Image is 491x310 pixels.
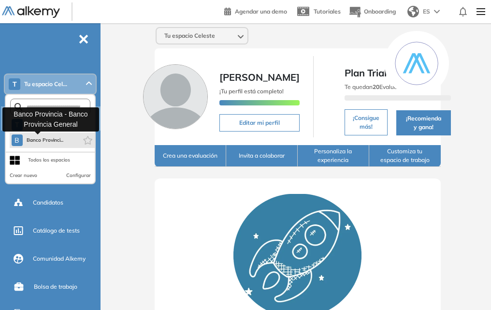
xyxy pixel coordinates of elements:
[224,5,287,16] a: Agendar una demo
[66,172,91,179] button: Configurar
[396,110,451,135] button: ¡Recomienda y gana!
[27,136,64,144] span: Banco Provinci...
[434,10,440,14] img: arrow
[373,83,379,90] b: 20
[423,7,430,16] span: ES
[13,80,17,88] span: T
[164,32,215,40] span: Tu espacio Celeste
[143,64,208,129] img: Foto de perfil
[314,8,341,15] span: Tutoriales
[407,6,419,17] img: world
[33,226,80,235] span: Catálogo de tests
[348,1,396,22] button: Onboarding
[345,83,415,90] span: Te quedan Evaluaciones
[219,71,300,83] span: [PERSON_NAME]
[2,107,99,132] div: Banco Provincia - Banco Provincia General
[28,156,70,164] div: Todos los espacios
[345,109,388,135] button: ¡Consigue más!
[345,66,451,80] span: Plan Trial
[219,88,284,95] span: ¡Tu perfil está completo!
[34,282,77,291] span: Bolsa de trabajo
[226,145,298,167] button: Invita a colaborar
[14,136,19,144] span: B
[473,2,489,21] img: Menu
[24,80,67,88] span: Tu espacio Cel...
[364,8,396,15] span: Onboarding
[235,8,287,15] span: Agendar una demo
[219,114,300,132] button: Editar mi perfil
[33,198,63,207] span: Candidatos
[369,145,441,167] button: Customiza tu espacio de trabajo
[10,172,37,179] button: Crear nuevo
[2,6,60,18] img: Logo
[33,254,86,263] span: Comunidad Alkemy
[155,145,226,167] button: Crea una evaluación
[298,145,369,167] button: Personaliza la experiencia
